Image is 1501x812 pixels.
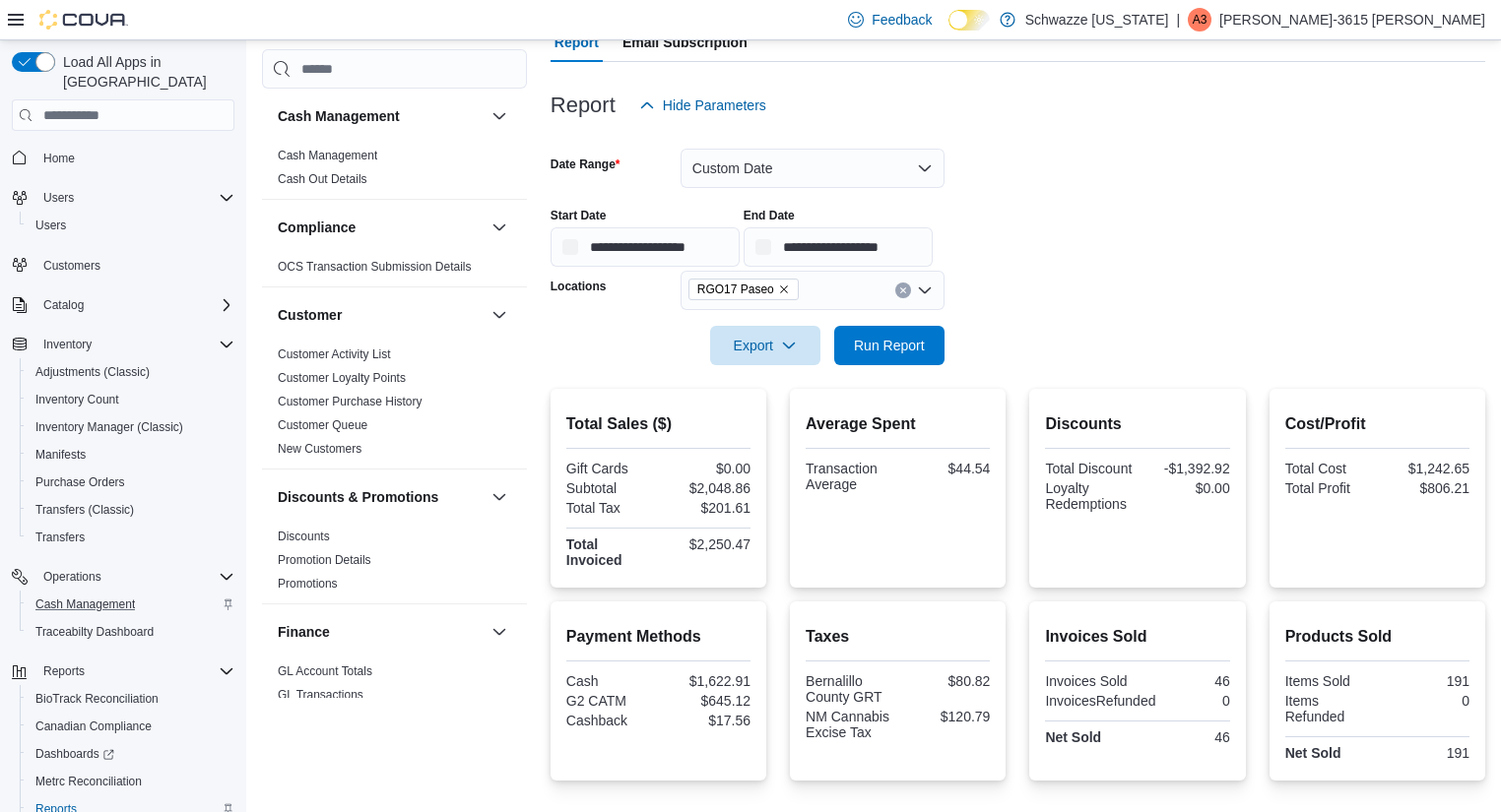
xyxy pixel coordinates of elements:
[872,10,932,30] span: Feedback
[278,687,363,703] span: GL Transactions
[278,552,371,568] span: Promotion Details
[20,591,242,618] button: Cash Management
[278,106,400,126] h3: Cash Management
[278,394,423,409] span: Customer Purchase History
[710,326,820,365] button: Export
[278,442,361,456] a: New Customers
[35,419,183,435] span: Inventory Manager (Classic)
[28,770,234,793] span: Metrc Reconciliation
[28,415,234,439] span: Inventory Manager (Classic)
[35,474,125,490] span: Purchase Orders
[697,280,774,299] span: RGO17 Paseo
[722,326,809,365] span: Export
[1045,625,1229,649] h2: Invoices Sold
[35,624,154,640] span: Traceabilty Dashboard
[1142,673,1230,689] div: 46
[278,577,338,591] a: Promotions
[35,691,159,707] span: BioTrack Reconciliation
[902,461,991,476] div: $44.54
[917,282,933,298] button: Open list of options
[278,371,406,385] a: Customer Loyalty Points
[28,470,234,494] span: Purchase Orders
[262,255,527,286] div: Compliance
[566,693,655,709] div: G2 CATM
[744,208,795,223] label: End Date
[278,530,330,543] a: Discounts
[662,673,750,689] div: $1,622.91
[28,593,234,616] span: Cash Management
[1045,729,1101,745] strong: Net Sold
[28,687,166,711] a: BioTrack Reconciliation
[278,418,367,432] a: Customer Queue
[28,443,94,467] a: Manifests
[262,525,527,603] div: Discounts & Promotions
[55,52,234,92] span: Load All Apps in [GEOGRAPHIC_DATA]
[43,297,84,313] span: Catalog
[39,10,128,30] img: Cova
[28,498,234,522] span: Transfers (Classic)
[278,347,391,361] a: Customer Activity List
[278,149,377,162] a: Cash Management
[28,443,234,467] span: Manifests
[1188,8,1211,31] div: Adrianna-3615 Lerma
[35,659,234,683] span: Reports
[4,184,242,212] button: Users
[35,530,85,545] span: Transfers
[28,742,234,766] span: Dashboards
[35,145,234,169] span: Home
[262,659,527,715] div: Finance
[28,620,162,644] a: Traceabilty Dashboard
[1142,729,1230,745] div: 46
[1045,480,1134,512] div: Loyalty Redemptions
[834,326,945,365] button: Run Report
[278,395,423,408] a: Customer Purchase History
[278,171,367,187] span: Cash Out Details
[35,147,83,170] a: Home
[35,392,119,407] span: Inventory Count
[1285,480,1374,496] div: Total Profit
[278,148,377,163] span: Cash Management
[28,498,142,522] a: Transfers (Classic)
[28,715,160,738] a: Canadian Compliance
[551,156,620,172] label: Date Range
[28,360,234,384] span: Adjustments (Classic)
[28,770,150,793] a: Metrc Reconciliation
[278,576,338,592] span: Promotions
[1285,412,1469,436] h2: Cost/Profit
[566,480,655,496] div: Subtotal
[622,23,748,62] span: Email Subscription
[278,663,372,679] span: GL Account Totals
[35,253,234,278] span: Customers
[278,688,363,702] a: GL Transactions
[1381,461,1469,476] div: $1,242.65
[35,596,135,612] span: Cash Management
[566,500,655,516] div: Total Tax
[1176,8,1180,31] p: |
[566,461,655,476] div: Gift Cards
[4,657,242,685] button: Reports
[20,212,242,239] button: Users
[35,746,114,762] span: Dashboards
[278,218,356,237] h3: Compliance
[35,333,99,356] button: Inventory
[28,715,234,738] span: Canadian Compliance
[43,151,75,166] span: Home
[35,293,234,317] span: Catalog
[551,208,607,223] label: Start Date
[1025,8,1169,31] p: Schwazze [US_STATE]
[35,774,142,789] span: Metrc Reconciliation
[262,144,527,199] div: Cash Management
[488,303,511,327] button: Customer
[555,23,599,62] span: Report
[631,86,774,125] button: Hide Parameters
[278,553,371,567] a: Promotion Details
[551,94,616,117] h3: Report
[28,415,191,439] a: Inventory Manager (Classic)
[1381,693,1469,709] div: 0
[20,685,242,713] button: BioTrack Reconciliation
[948,31,949,31] span: Dark Mode
[28,470,133,494] a: Purchase Orders
[278,346,391,362] span: Customer Activity List
[1285,461,1374,476] div: Total Cost
[28,526,234,549] span: Transfers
